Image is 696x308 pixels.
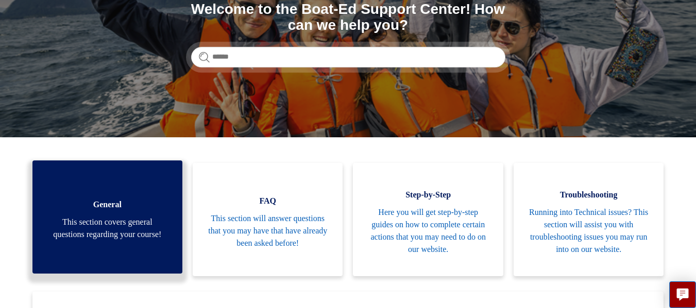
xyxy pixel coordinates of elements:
[368,189,487,201] span: Step-by-Step
[48,216,167,241] span: This section covers general questions regarding your course!
[514,163,664,276] a: Troubleshooting Running into Technical issues? This section will assist you with troubleshooting ...
[669,281,696,308] button: Live chat
[191,2,505,33] h1: Welcome to the Boat-Ed Support Center! How can we help you?
[529,206,648,256] span: Running into Technical issues? This section will assist you with troubleshooting issues you may r...
[353,163,503,276] a: Step-by-Step Here you will get step-by-step guides on how to complete certain actions that you ma...
[191,47,505,67] input: Search
[32,160,182,274] a: General This section covers general questions regarding your course!
[208,195,327,207] span: FAQ
[368,206,487,256] span: Here you will get step-by-step guides on how to complete certain actions that you may need to do ...
[529,189,648,201] span: Troubleshooting
[193,163,343,276] a: FAQ This section will answer questions that you may have that have already been asked before!
[48,198,167,211] span: General
[208,212,327,249] span: This section will answer questions that you may have that have already been asked before!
